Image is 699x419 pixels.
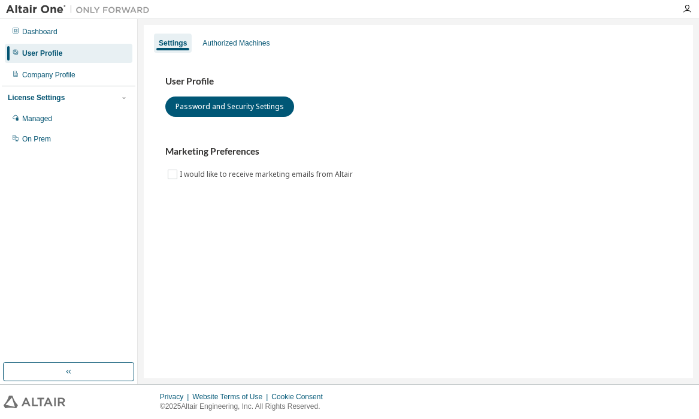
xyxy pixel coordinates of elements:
div: Dashboard [22,27,58,37]
h3: Marketing Preferences [165,146,671,158]
div: On Prem [22,134,51,144]
div: Managed [22,114,52,123]
label: I would like to receive marketing emails from Altair [180,167,355,182]
div: Website Terms of Use [192,392,271,402]
h3: User Profile [165,76,671,88]
div: Cookie Consent [271,392,329,402]
div: User Profile [22,49,62,58]
img: Altair One [6,4,156,16]
div: License Settings [8,93,65,103]
div: Settings [159,38,187,48]
p: © 2025 Altair Engineering, Inc. All Rights Reserved. [160,402,330,412]
div: Company Profile [22,70,75,80]
img: altair_logo.svg [4,396,65,408]
div: Privacy [160,392,192,402]
button: Password and Security Settings [165,97,294,117]
div: Authorized Machines [202,38,270,48]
